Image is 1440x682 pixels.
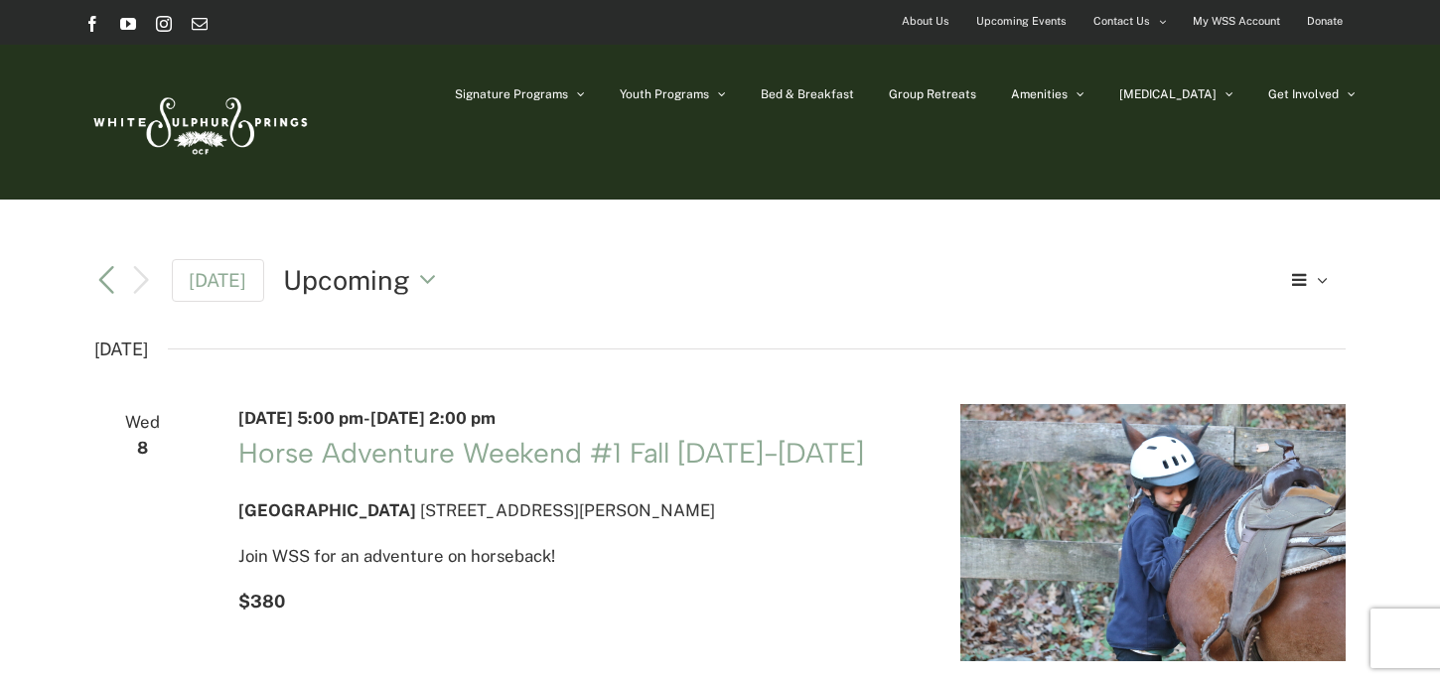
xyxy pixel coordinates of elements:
[976,7,1067,36] span: Upcoming Events
[1093,7,1150,36] span: Contact Us
[172,259,265,302] a: [DATE]
[238,591,285,612] span: $380
[129,264,153,296] button: Next Events
[761,45,854,144] a: Bed & Breakfast
[94,408,191,437] span: Wed
[238,500,416,520] span: [GEOGRAPHIC_DATA]
[1011,88,1068,100] span: Amenities
[238,436,864,470] a: Horse Adventure Weekend #1 Fall [DATE]-[DATE]
[455,88,568,100] span: Signature Programs
[370,408,496,428] span: [DATE] 2:00 pm
[889,88,976,100] span: Group Retreats
[455,45,585,144] a: Signature Programs
[889,45,976,144] a: Group Retreats
[620,88,709,100] span: Youth Programs
[238,408,363,428] span: [DATE] 5:00 pm
[902,7,949,36] span: About Us
[1307,7,1343,36] span: Donate
[420,500,715,520] span: [STREET_ADDRESS][PERSON_NAME]
[1011,45,1084,144] a: Amenities
[238,408,496,428] time: -
[238,542,913,571] p: Join WSS for an adventure on horseback!
[283,261,447,299] button: Upcoming
[94,334,148,365] time: [DATE]
[620,45,726,144] a: Youth Programs
[1119,45,1233,144] a: [MEDICAL_DATA]
[960,404,1346,661] img: IMG_1414
[761,88,854,100] span: Bed & Breakfast
[1268,45,1356,144] a: Get Involved
[455,45,1356,144] nav: Main Menu
[84,75,313,169] img: White Sulphur Springs Logo
[1119,88,1217,100] span: [MEDICAL_DATA]
[94,268,118,292] a: Previous Events
[94,434,191,463] span: 8
[283,261,410,299] span: Upcoming
[1268,88,1339,100] span: Get Involved
[1193,7,1280,36] span: My WSS Account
